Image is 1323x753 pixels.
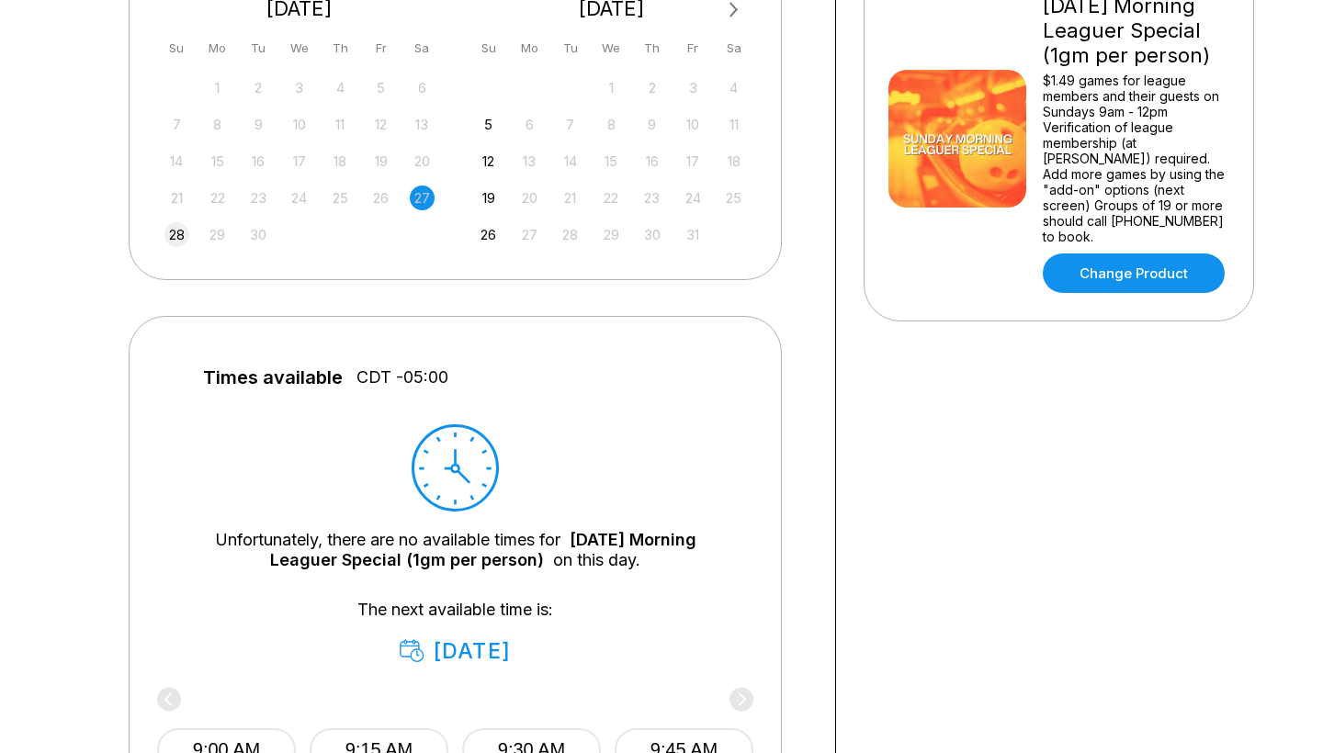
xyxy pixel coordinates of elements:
[246,149,271,174] div: Not available Tuesday, September 16th, 2025
[368,185,393,210] div: Not available Friday, September 26th, 2025
[185,600,726,664] div: The next available time is:
[205,75,230,100] div: Not available Monday, September 1st, 2025
[681,36,706,61] div: Fr
[558,36,582,61] div: Tu
[721,149,746,174] div: Not available Saturday, October 18th, 2025
[517,36,542,61] div: Mo
[681,149,706,174] div: Not available Friday, October 17th, 2025
[476,185,501,210] div: Choose Sunday, October 19th, 2025
[639,36,664,61] div: Th
[410,75,435,100] div: Not available Saturday, September 6th, 2025
[599,75,624,100] div: Not available Wednesday, October 1st, 2025
[287,149,311,174] div: Not available Wednesday, September 17th, 2025
[476,149,501,174] div: Choose Sunday, October 12th, 2025
[328,185,353,210] div: Not available Thursday, September 25th, 2025
[246,36,271,61] div: Tu
[164,112,189,137] div: Not available Sunday, September 7th, 2025
[599,36,624,61] div: We
[558,222,582,247] div: Not available Tuesday, October 28th, 2025
[246,75,271,100] div: Not available Tuesday, September 2nd, 2025
[888,70,1026,208] img: Sunday Morning Leaguer Special (1gm per person)
[1043,253,1225,293] a: Change Product
[164,222,189,247] div: Choose Sunday, September 28th, 2025
[681,75,706,100] div: Not available Friday, October 3rd, 2025
[185,530,726,570] div: Unfortunately, there are no available times for on this day.
[639,75,664,100] div: Not available Thursday, October 2nd, 2025
[410,185,435,210] div: Not available Saturday, September 27th, 2025
[639,149,664,174] div: Not available Thursday, October 16th, 2025
[205,149,230,174] div: Not available Monday, September 15th, 2025
[356,367,448,388] span: CDT -05:00
[368,36,393,61] div: Fr
[599,112,624,137] div: Not available Wednesday, October 8th, 2025
[164,185,189,210] div: Not available Sunday, September 21st, 2025
[368,112,393,137] div: Not available Friday, September 12th, 2025
[681,185,706,210] div: Not available Friday, October 24th, 2025
[162,73,437,247] div: month 2025-09
[246,112,271,137] div: Not available Tuesday, September 9th, 2025
[721,36,746,61] div: Sa
[328,36,353,61] div: Th
[517,149,542,174] div: Not available Monday, October 13th, 2025
[205,112,230,137] div: Not available Monday, September 8th, 2025
[287,185,311,210] div: Not available Wednesday, September 24th, 2025
[558,112,582,137] div: Not available Tuesday, October 7th, 2025
[474,73,750,247] div: month 2025-10
[517,222,542,247] div: Not available Monday, October 27th, 2025
[558,149,582,174] div: Not available Tuesday, October 14th, 2025
[721,112,746,137] div: Not available Saturday, October 11th, 2025
[287,36,311,61] div: We
[287,112,311,137] div: Not available Wednesday, September 10th, 2025
[400,638,511,664] div: [DATE]
[246,222,271,247] div: Not available Tuesday, September 30th, 2025
[164,149,189,174] div: Not available Sunday, September 14th, 2025
[205,36,230,61] div: Mo
[599,185,624,210] div: Not available Wednesday, October 22nd, 2025
[1043,73,1229,244] div: $1.49 games for league members and their guests on Sundays 9am - 12pm Verification of league memb...
[246,185,271,210] div: Not available Tuesday, September 23rd, 2025
[476,112,501,137] div: Choose Sunday, October 5th, 2025
[410,149,435,174] div: Not available Saturday, September 20th, 2025
[164,36,189,61] div: Su
[517,112,542,137] div: Not available Monday, October 6th, 2025
[287,75,311,100] div: Not available Wednesday, September 3rd, 2025
[203,367,343,388] span: Times available
[476,36,501,61] div: Su
[205,222,230,247] div: Not available Monday, September 29th, 2025
[681,112,706,137] div: Not available Friday, October 10th, 2025
[558,185,582,210] div: Not available Tuesday, October 21st, 2025
[368,149,393,174] div: Not available Friday, September 19th, 2025
[328,75,353,100] div: Not available Thursday, September 4th, 2025
[517,185,542,210] div: Not available Monday, October 20th, 2025
[270,530,696,569] a: [DATE] Morning Leaguer Special (1gm per person)
[681,222,706,247] div: Not available Friday, October 31st, 2025
[721,75,746,100] div: Not available Saturday, October 4th, 2025
[599,149,624,174] div: Not available Wednesday, October 15th, 2025
[410,112,435,137] div: Not available Saturday, September 13th, 2025
[721,185,746,210] div: Not available Saturday, October 25th, 2025
[410,36,435,61] div: Sa
[368,75,393,100] div: Not available Friday, September 5th, 2025
[328,149,353,174] div: Not available Thursday, September 18th, 2025
[639,185,664,210] div: Not available Thursday, October 23rd, 2025
[205,185,230,210] div: Not available Monday, September 22nd, 2025
[328,112,353,137] div: Not available Thursday, September 11th, 2025
[639,222,664,247] div: Not available Thursday, October 30th, 2025
[599,222,624,247] div: Not available Wednesday, October 29th, 2025
[476,222,501,247] div: Choose Sunday, October 26th, 2025
[639,112,664,137] div: Not available Thursday, October 9th, 2025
